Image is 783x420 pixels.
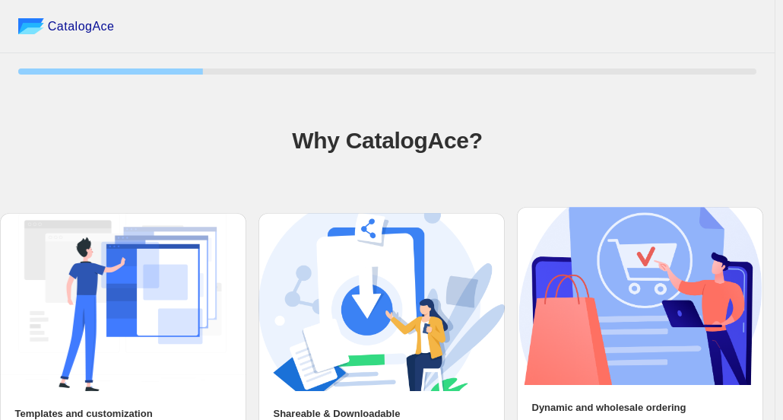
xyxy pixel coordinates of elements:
span: CatalogAce [48,19,115,34]
img: Shareable & Downloadable [258,213,505,391]
img: Dynamic and wholesale ordering [517,207,763,385]
h1: Why CatalogAce? [18,126,756,156]
img: catalog ace [18,18,44,34]
h2: Dynamic and wholesale ordering [532,400,686,415]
